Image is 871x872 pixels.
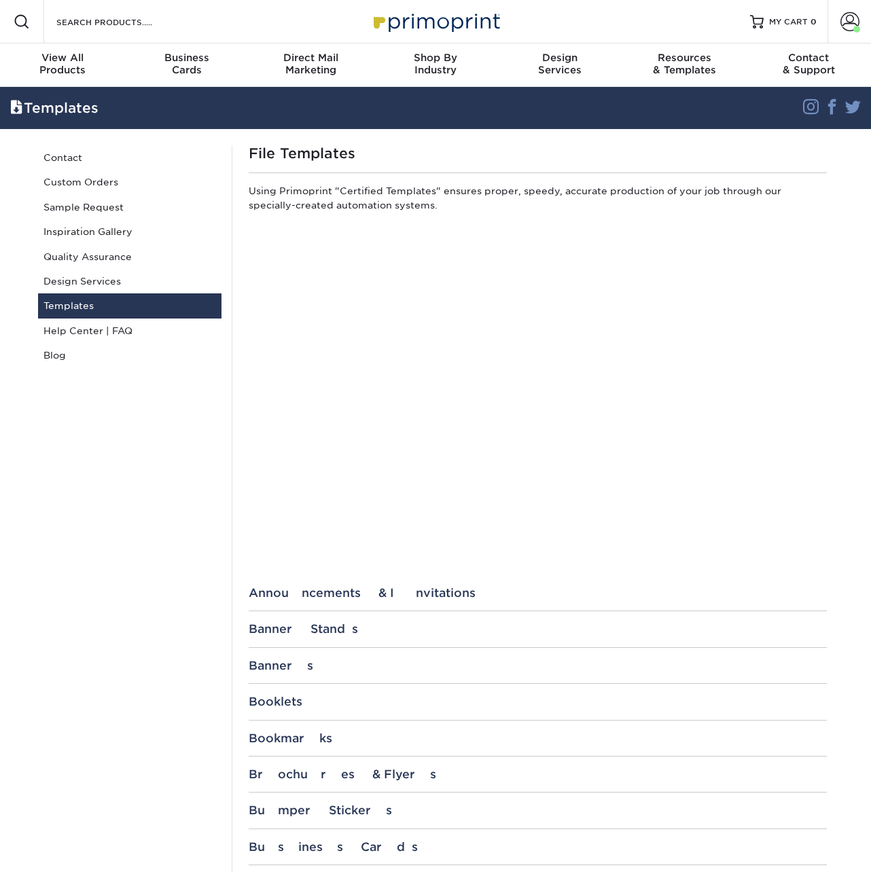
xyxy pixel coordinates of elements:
a: Resources& Templates [622,43,747,87]
a: BusinessCards [124,43,249,87]
a: DesignServices [498,43,622,87]
div: Announcements & Invitations [249,586,827,600]
span: MY CART [769,16,808,28]
a: Blog [38,343,221,367]
div: Banners [249,659,827,672]
span: Contact [747,52,871,64]
a: Contact& Support [747,43,871,87]
div: Banner Stands [249,622,827,636]
a: Custom Orders [38,170,221,194]
h1: File Templates [249,145,827,162]
a: Templates [38,293,221,318]
span: 0 [811,17,817,26]
span: Design [498,52,622,64]
div: Bumper Stickers [249,803,827,817]
div: Marketing [249,52,373,76]
div: Brochures & Flyers [249,767,827,781]
span: Business [124,52,249,64]
a: Direct MailMarketing [249,43,373,87]
a: Design Services [38,269,221,293]
div: Bookmarks [249,731,827,745]
a: Shop ByIndustry [373,43,497,87]
input: SEARCH PRODUCTS..... [55,14,188,30]
a: Quality Assurance [38,244,221,269]
span: Direct Mail [249,52,373,64]
p: Using Primoprint "Certified Templates" ensures proper, speedy, accurate production of your job th... [249,184,827,217]
div: Cards [124,52,249,76]
a: Contact [38,145,221,170]
div: & Templates [622,52,747,76]
div: Booklets [249,695,827,708]
span: Shop By [373,52,497,64]
img: Primoprint [368,7,503,36]
div: Business Cards [249,840,827,854]
a: Sample Request [38,195,221,219]
a: Help Center | FAQ [38,319,221,343]
a: Inspiration Gallery [38,219,221,244]
div: Services [498,52,622,76]
span: Resources [622,52,747,64]
div: Industry [373,52,497,76]
div: & Support [747,52,871,76]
